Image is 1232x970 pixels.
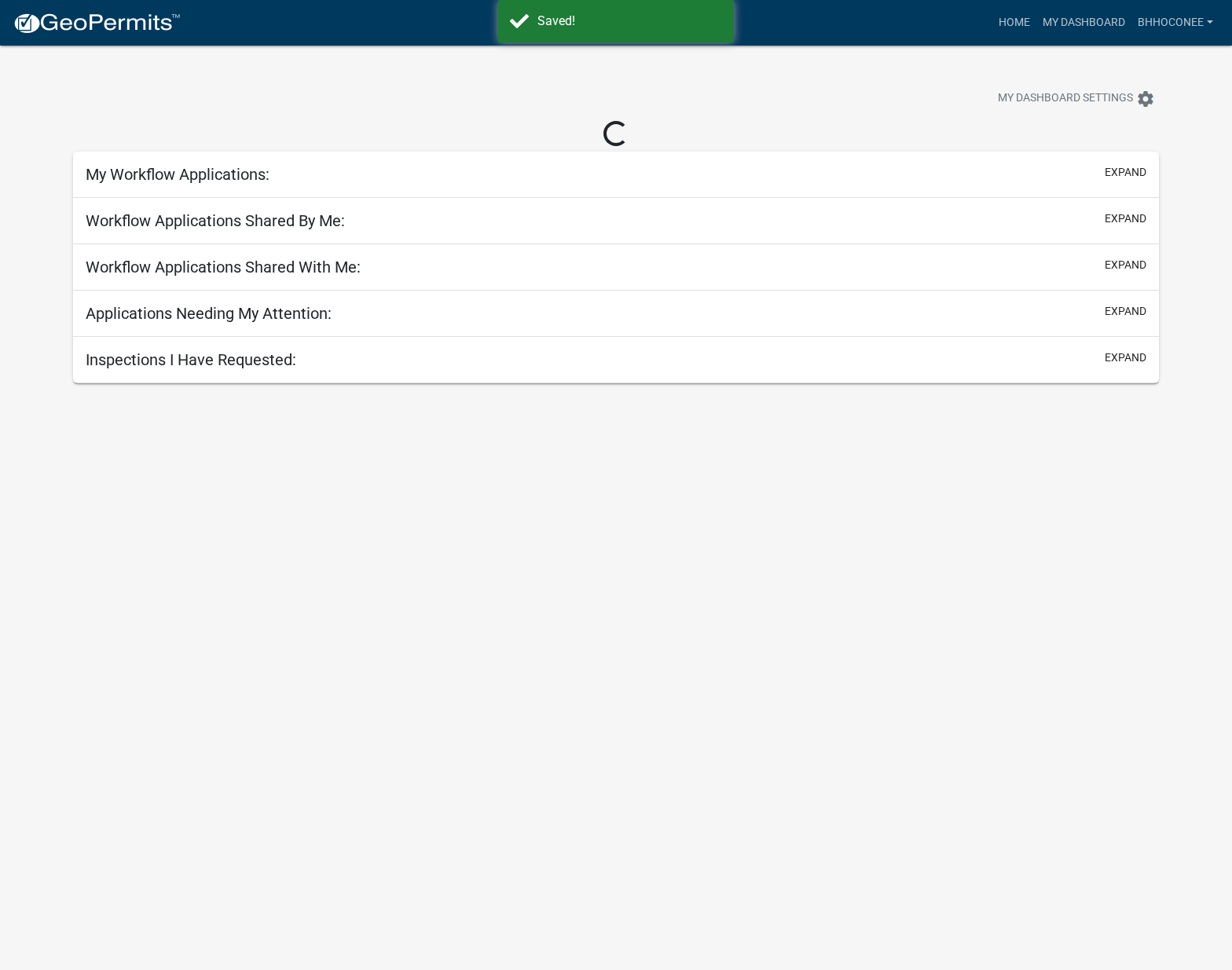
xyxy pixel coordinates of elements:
[992,8,1036,38] a: Home
[86,165,269,184] h5: My Workflow Applications:
[1105,257,1146,273] button: expand
[998,90,1133,108] span: My Dashboard Settings
[1136,90,1155,108] i: settings
[1036,8,1131,38] a: My Dashboard
[1105,164,1146,181] button: expand
[1105,210,1146,227] button: expand
[985,83,1168,114] button: My Dashboard Settingssettings
[86,258,361,276] h5: Workflow Applications Shared With Me:
[86,304,332,323] h5: Applications Needing My Attention:
[86,350,296,369] h5: Inspections I Have Requested:
[1105,350,1146,366] button: expand
[1131,8,1219,38] a: BHHOconee
[1105,303,1146,320] button: expand
[537,12,722,31] div: Saved!
[86,211,345,230] h5: Workflow Applications Shared By Me:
